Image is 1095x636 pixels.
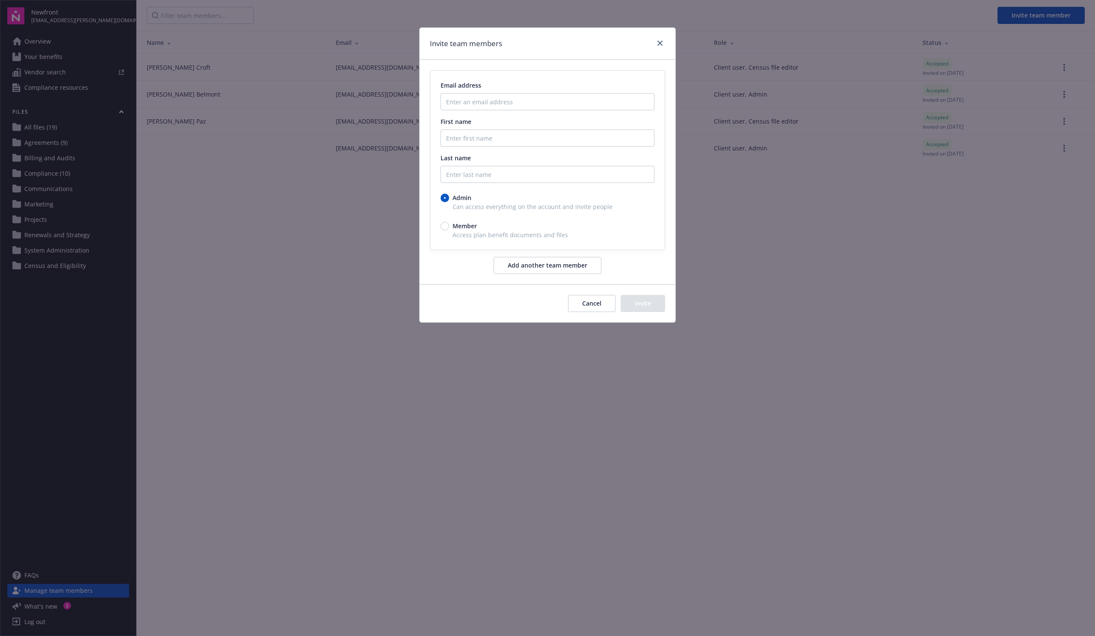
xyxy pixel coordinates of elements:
[655,38,665,48] a: close
[430,38,502,49] h1: Invite team members
[441,118,471,126] span: First name
[441,130,654,147] input: Enter first name
[430,70,665,250] div: email
[441,154,471,162] span: Last name
[453,221,477,230] span: Member
[441,202,654,211] span: Can access everything on the account and invite people
[441,222,449,230] input: Member
[441,230,654,239] span: Access plan benefit documents and files
[441,166,654,183] input: Enter last name
[441,81,481,89] span: Email address
[453,193,471,202] span: Admin
[568,295,616,312] button: Cancel
[441,194,449,202] input: Admin
[494,257,601,274] button: Add another team member
[441,93,654,110] input: Enter an email address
